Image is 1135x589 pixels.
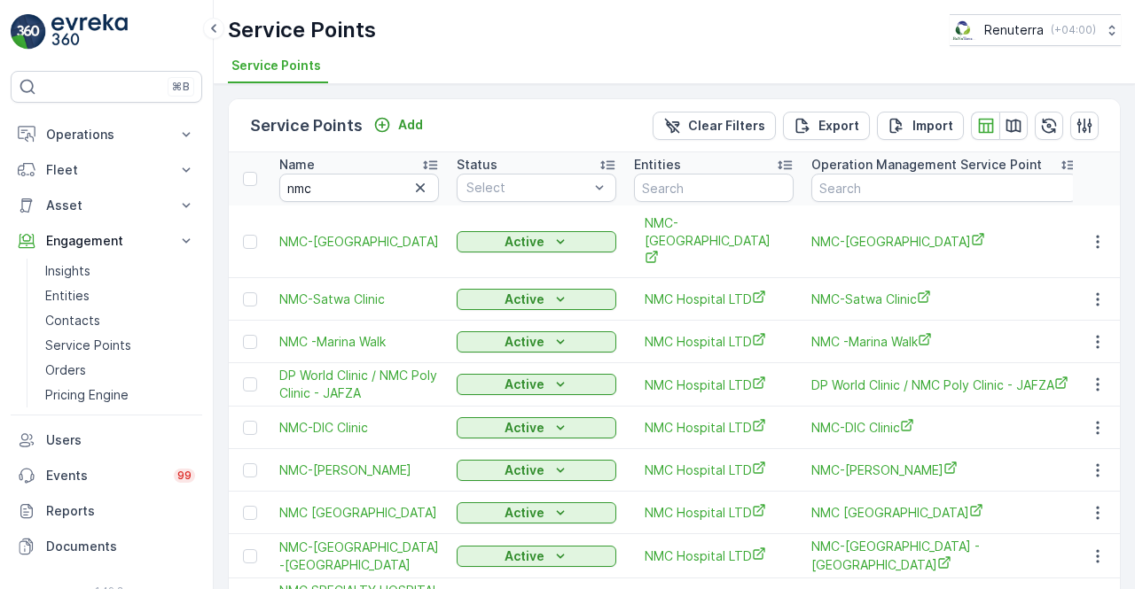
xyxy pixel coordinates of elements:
[11,14,46,50] img: logo
[984,21,1044,39] p: Renuterra
[279,504,439,522] a: NMC Amala Medical Center
[45,287,90,305] p: Entities
[11,117,202,152] button: Operations
[38,333,202,358] a: Service Points
[818,117,859,135] p: Export
[279,461,439,479] a: NMC-Jabel Ali Clinic
[877,112,964,140] button: Import
[243,463,257,477] div: Toggle Row Selected
[45,386,129,404] p: Pricing Engine
[243,506,257,520] div: Toggle Row Selected
[783,112,870,140] button: Export
[466,179,589,197] p: Select
[505,376,544,393] p: Active
[645,290,783,308] a: NMC Hospital LTD
[38,259,202,283] a: Insights
[457,231,616,252] button: Active
[279,419,439,437] a: NMC-DIC Clinic
[645,332,783,351] a: NMC Hospital LTD
[811,174,1077,202] input: Search
[243,549,257,563] div: Toggle Row Selected
[811,232,1077,251] span: NMC-[GEOGRAPHIC_DATA]
[243,292,257,306] div: Toggle Row Selected
[243,421,257,435] div: Toggle Row Selected
[688,117,765,135] p: Clear Filters
[279,174,439,202] input: Search
[45,312,100,329] p: Contacts
[811,332,1077,351] a: NMC -Marina Walk
[811,538,1077,574] span: NMC-[GEOGRAPHIC_DATA] -[GEOGRAPHIC_DATA]
[46,232,167,250] p: Engagement
[279,233,439,251] a: NMC-Nakheel Mall
[811,461,1077,479] span: NMC-[PERSON_NAME]
[279,333,439,351] a: NMC -Marina Walk
[505,419,544,437] p: Active
[645,418,783,437] a: NMC Hospital LTD
[645,546,783,565] a: NMC Hospital LTD
[950,20,977,40] img: Screenshot_2024-07-26_at_13.33.01.png
[950,14,1121,46] button: Renuterra(+04:00)
[398,116,423,134] p: Add
[38,383,202,407] a: Pricing Engine
[231,57,321,74] span: Service Points
[11,493,202,529] a: Reports
[279,461,439,479] span: NMC-[PERSON_NAME]
[46,467,163,484] p: Events
[457,374,616,395] button: Active
[811,376,1077,394] a: DP World Clinic / NMC Poly Clinic - JAFZA
[811,538,1077,574] a: NMC-New Medical Center -Deira
[457,546,616,567] button: Active
[177,469,192,483] p: 99
[38,308,202,333] a: Contacts
[634,174,794,202] input: Search
[228,16,376,44] p: Service Points
[645,214,783,268] a: NMC-Nakheel Mall
[45,337,131,354] p: Service Points
[11,188,202,223] button: Asset
[45,262,90,280] p: Insights
[172,80,190,94] p: ⌘B
[46,161,167,179] p: Fleet
[279,539,439,574] a: NMC-New Medical Center -Deira
[279,367,439,402] span: DP World Clinic / NMC Poly Clinic - JAFZA
[366,114,430,136] button: Add
[243,335,257,349] div: Toggle Row Selected
[811,418,1077,437] a: NMC-DIC Clinic
[279,233,439,251] span: NMC-[GEOGRAPHIC_DATA]
[645,214,783,268] span: NMC-[GEOGRAPHIC_DATA]
[457,156,497,174] p: Status
[505,233,544,251] p: Active
[38,283,202,308] a: Entities
[505,461,544,479] p: Active
[457,502,616,523] button: Active
[46,431,195,449] p: Users
[645,461,783,479] span: NMC Hospital LTD
[11,223,202,259] button: Engagement
[505,547,544,565] p: Active
[11,422,202,458] a: Users
[45,361,86,379] p: Orders
[811,290,1077,308] a: NMC-Satwa Clinic
[645,503,783,522] a: NMC Hospital LTD
[505,291,544,308] p: Active
[46,502,195,520] p: Reports
[279,156,315,174] p: Name
[457,460,616,481] button: Active
[811,503,1077,522] span: NMC [GEOGRAPHIC_DATA]
[457,289,616,310] button: Active
[1051,23,1096,37] p: ( +04:00 )
[279,291,439,308] a: NMC-Satwa Clinic
[811,156,1042,174] p: Operation Management Service Point
[912,117,953,135] p: Import
[279,539,439,574] span: NMC-[GEOGRAPHIC_DATA] -[GEOGRAPHIC_DATA]
[46,197,167,214] p: Asset
[11,152,202,188] button: Fleet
